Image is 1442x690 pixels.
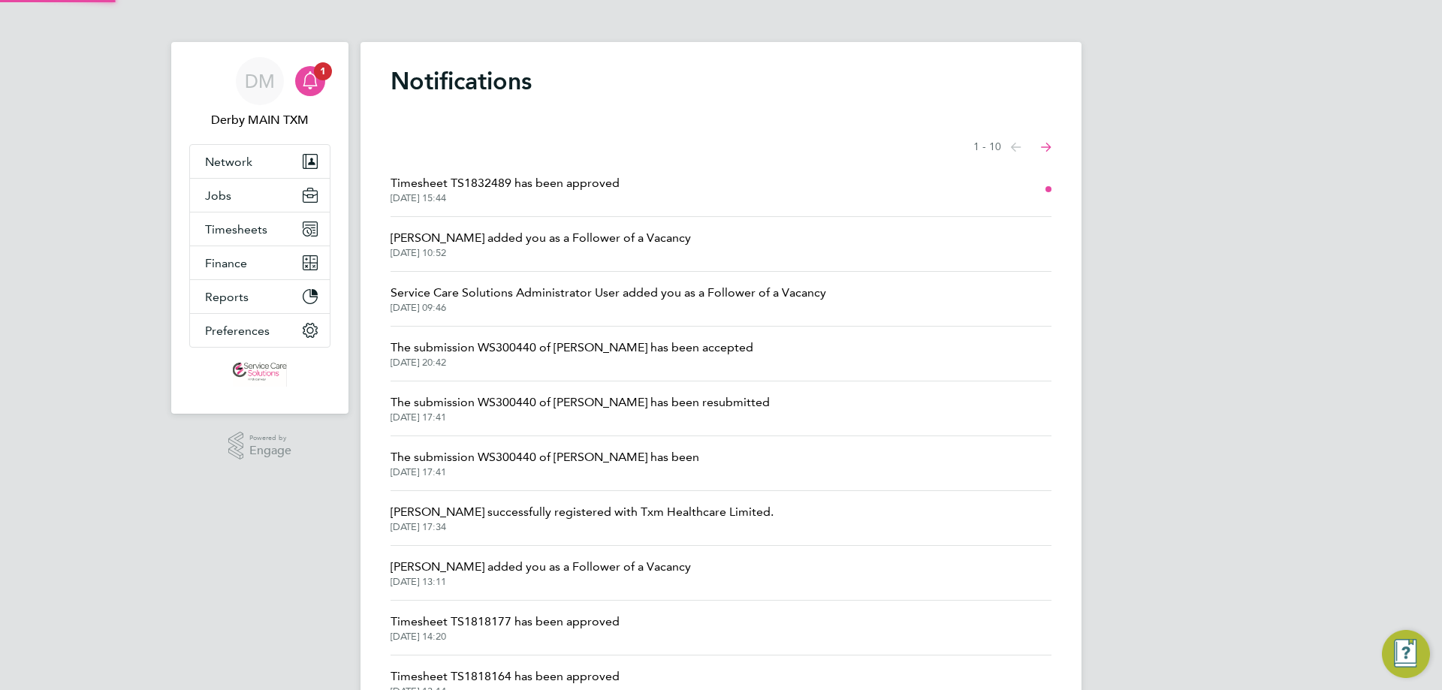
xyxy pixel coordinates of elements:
span: [PERSON_NAME] added you as a Follower of a Vacancy [391,229,691,247]
span: Preferences [205,324,270,338]
span: Network [205,155,252,169]
button: Jobs [190,179,330,212]
a: 1 [295,57,325,105]
span: [DATE] 15:44 [391,192,620,204]
span: [PERSON_NAME] added you as a Follower of a Vacancy [391,558,691,576]
span: DM [245,71,275,91]
a: [PERSON_NAME] added you as a Follower of a Vacancy[DATE] 13:11 [391,558,691,588]
span: 1 - 10 [973,140,1001,155]
span: 1 [314,62,332,80]
span: Jobs [205,188,231,203]
button: Timesheets [190,212,330,246]
a: Timesheet TS1818177 has been approved[DATE] 14:20 [391,613,620,643]
span: The submission WS300440 of [PERSON_NAME] has been accepted [391,339,753,357]
span: Finance [205,256,247,270]
span: [DATE] 10:52 [391,247,691,259]
nav: Select page of notifications list [973,132,1051,162]
a: [PERSON_NAME] successfully registered with Txm Healthcare Limited.[DATE] 17:34 [391,503,774,533]
a: Service Care Solutions Administrator User added you as a Follower of a Vacancy[DATE] 09:46 [391,284,826,314]
span: Timesheets [205,222,267,237]
a: DMDerby MAIN TXM [189,57,330,129]
span: Timesheet TS1818164 has been approved [391,667,620,685]
button: Network [190,145,330,178]
span: The submission WS300440 of [PERSON_NAME] has been [391,448,699,466]
span: Powered by [249,432,291,444]
img: txmhealthcare-logo-retina.png [233,363,287,387]
span: [DATE] 17:34 [391,521,774,533]
span: Timesheet TS1832489 has been approved [391,174,620,192]
span: Service Care Solutions Administrator User added you as a Follower of a Vacancy [391,284,826,302]
span: Derby MAIN TXM [189,111,330,129]
a: The submission WS300440 of [PERSON_NAME] has been[DATE] 17:41 [391,448,699,478]
nav: Main navigation [171,42,348,414]
span: [DATE] 17:41 [391,466,699,478]
span: The submission WS300440 of [PERSON_NAME] has been resubmitted [391,393,770,411]
span: [DATE] 09:46 [391,302,826,314]
button: Preferences [190,314,330,347]
span: [PERSON_NAME] successfully registered with Txm Healthcare Limited. [391,503,774,521]
a: The submission WS300440 of [PERSON_NAME] has been resubmitted[DATE] 17:41 [391,393,770,423]
a: [PERSON_NAME] added you as a Follower of a Vacancy[DATE] 10:52 [391,229,691,259]
span: Engage [249,444,291,457]
button: Finance [190,246,330,279]
span: [DATE] 17:41 [391,411,770,423]
span: [DATE] 13:11 [391,576,691,588]
a: Powered byEngage [228,432,292,460]
span: Reports [205,290,249,304]
h1: Notifications [391,66,1051,96]
span: [DATE] 20:42 [391,357,753,369]
a: Timesheet TS1832489 has been approved[DATE] 15:44 [391,174,620,204]
a: The submission WS300440 of [PERSON_NAME] has been accepted[DATE] 20:42 [391,339,753,369]
span: Timesheet TS1818177 has been approved [391,613,620,631]
button: Reports [190,280,330,313]
a: Go to home page [189,363,330,387]
button: Engage Resource Center [1382,630,1430,678]
span: [DATE] 14:20 [391,631,620,643]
